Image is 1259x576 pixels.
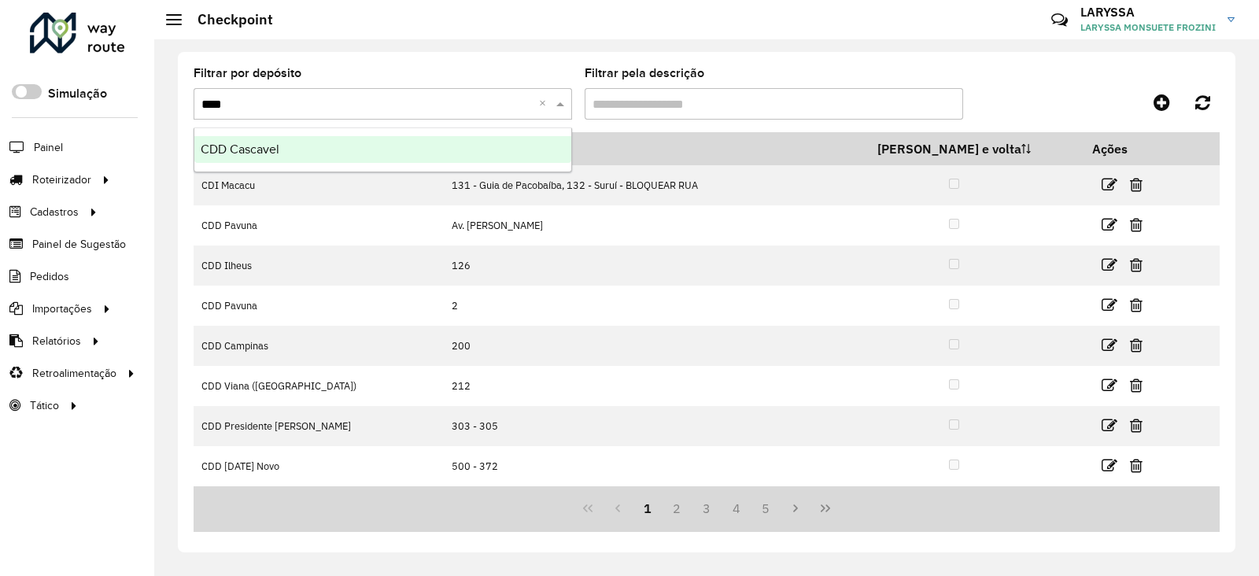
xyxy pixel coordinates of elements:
[443,446,826,486] td: 500 - 372
[1102,174,1117,195] a: Editar
[585,64,704,83] label: Filtrar pela descrição
[194,246,443,286] td: CDD Ilheus
[443,406,826,446] td: 303 - 305
[1102,214,1117,235] a: Editar
[194,326,443,366] td: CDD Campinas
[1043,3,1076,37] a: Contato Rápido
[1080,20,1216,35] span: LARYSSA MONSUETE FROZINI
[1130,174,1143,195] a: Excluir
[781,493,810,523] button: Next Page
[30,268,69,285] span: Pedidos
[1081,132,1176,165] th: Ações
[1130,415,1143,436] a: Excluir
[1130,254,1143,275] a: Excluir
[32,301,92,317] span: Importações
[443,246,826,286] td: 126
[201,142,279,156] span: CDD Cascavel
[194,286,443,326] td: CDD Pavuna
[182,11,273,28] h2: Checkpoint
[539,94,552,113] span: Clear all
[194,366,443,406] td: CDD Viana ([GEOGRAPHIC_DATA])
[443,366,826,406] td: 212
[32,333,81,349] span: Relatórios
[443,286,826,326] td: 2
[30,204,79,220] span: Cadastros
[34,139,63,156] span: Painel
[194,127,572,172] ng-dropdown-panel: Options list
[443,326,826,366] td: 200
[692,493,722,523] button: 3
[1102,455,1117,476] a: Editar
[1102,294,1117,316] a: Editar
[1102,254,1117,275] a: Editar
[1130,294,1143,316] a: Excluir
[1080,5,1216,20] h3: LARYSSA
[194,165,443,205] td: CDI Macacu
[662,493,692,523] button: 2
[443,132,826,165] th: Descrição
[722,493,751,523] button: 4
[194,64,301,83] label: Filtrar por depósito
[443,165,826,205] td: 131 - Guia de Pacobaíba, 132 - Suruí - BLOQUEAR RUA
[32,365,116,382] span: Retroalimentação
[30,397,59,414] span: Tático
[751,493,781,523] button: 5
[633,493,663,523] button: 1
[194,406,443,446] td: CDD Presidente [PERSON_NAME]
[32,172,91,188] span: Roteirizador
[194,446,443,486] td: CDD [DATE] Novo
[1130,214,1143,235] a: Excluir
[443,205,826,246] td: Av. [PERSON_NAME]
[1102,375,1117,396] a: Editar
[1130,455,1143,476] a: Excluir
[826,132,1081,165] th: [PERSON_NAME] e volta
[194,205,443,246] td: CDD Pavuna
[1130,334,1143,356] a: Excluir
[32,236,126,253] span: Painel de Sugestão
[1102,334,1117,356] a: Editar
[1130,375,1143,396] a: Excluir
[810,493,840,523] button: Last Page
[1102,415,1117,436] a: Editar
[48,84,107,103] label: Simulação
